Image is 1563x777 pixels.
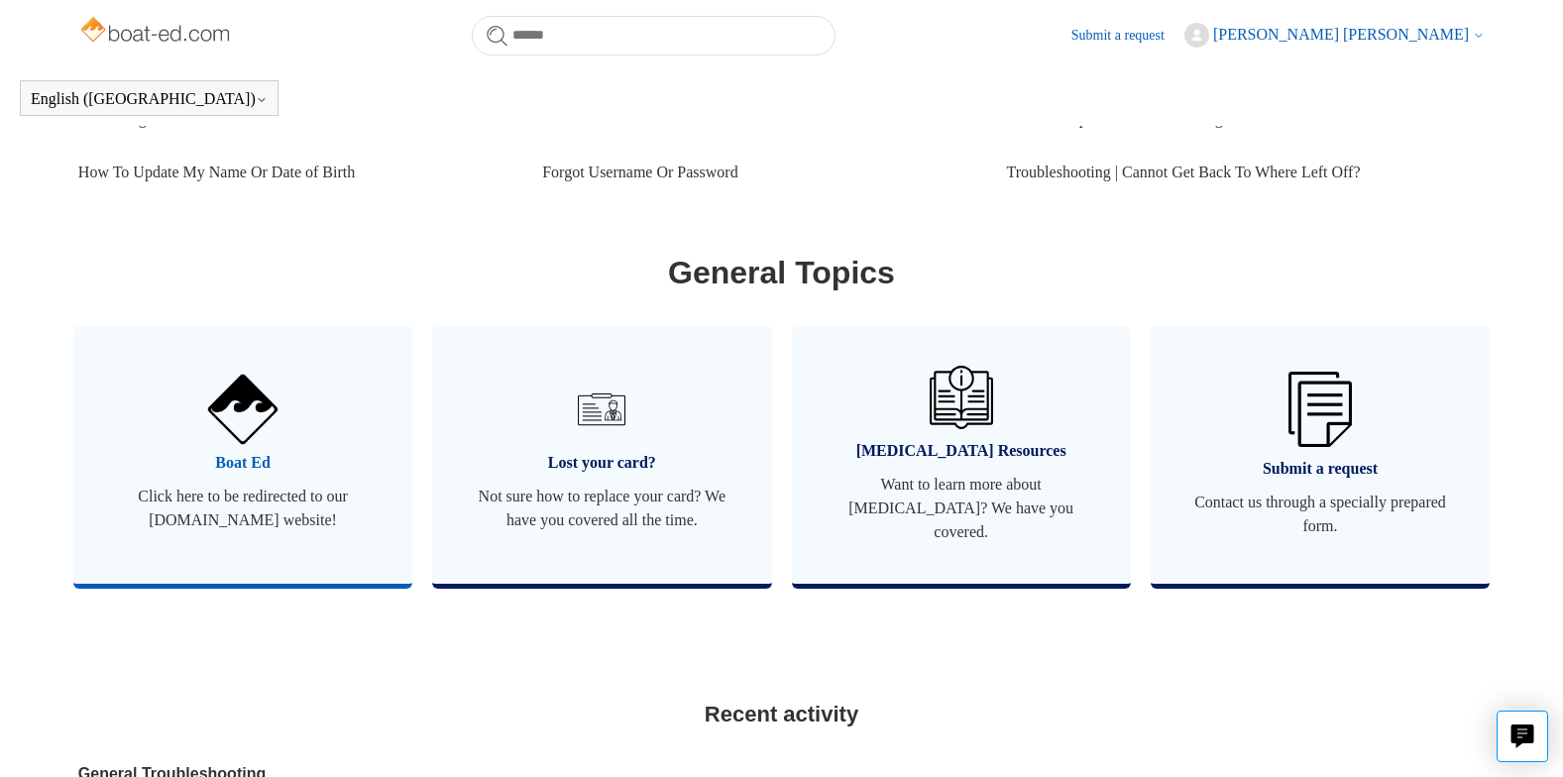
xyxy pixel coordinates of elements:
[78,249,1485,296] h1: General Topics
[1180,491,1460,538] span: Contact us through a specially prepared form.
[78,146,512,199] a: How To Update My Name Or Date of Birth
[542,146,976,199] a: Forgot Username Or Password
[31,90,268,108] button: English ([GEOGRAPHIC_DATA])
[1180,457,1460,481] span: Submit a request
[1071,25,1184,46] a: Submit a request
[570,378,633,441] img: 01HZPCYVT14CG9T703FEE4SFXC
[822,473,1101,544] span: Want to learn more about [MEDICAL_DATA]? We have you covered.
[1497,711,1548,762] button: Live chat
[1151,326,1490,584] a: Submit a request Contact us through a specially prepared form.
[103,451,383,475] span: Boat Ed
[1007,146,1471,199] a: Troubleshooting | Cannot Get Back To Where Left Off?
[792,326,1131,584] a: [MEDICAL_DATA] Resources Want to learn more about [MEDICAL_DATA]? We have you covered.
[1213,26,1469,43] span: [PERSON_NAME] [PERSON_NAME]
[462,485,741,532] span: Not sure how to replace your card? We have you covered all the time.
[1184,23,1485,48] button: [PERSON_NAME] [PERSON_NAME]
[1288,372,1352,448] img: 01HZPCYW3NK71669VZTW7XY4G9
[73,326,412,584] a: Boat Ed Click here to be redirected to our [DOMAIN_NAME] website!
[78,12,236,52] img: Boat-Ed Help Center home page
[103,485,383,532] span: Click here to be redirected to our [DOMAIN_NAME] website!
[822,439,1101,463] span: [MEDICAL_DATA] Resources
[930,366,993,429] img: 01HZPCYVZMCNPYXCC0DPA2R54M
[432,326,771,584] a: Lost your card? Not sure how to replace your card? We have you covered all the time.
[78,698,1485,730] h2: Recent activity
[462,451,741,475] span: Lost your card?
[472,16,836,55] input: Search
[208,375,278,444] img: 01HZPCYVNCVF44JPJQE4DN11EA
